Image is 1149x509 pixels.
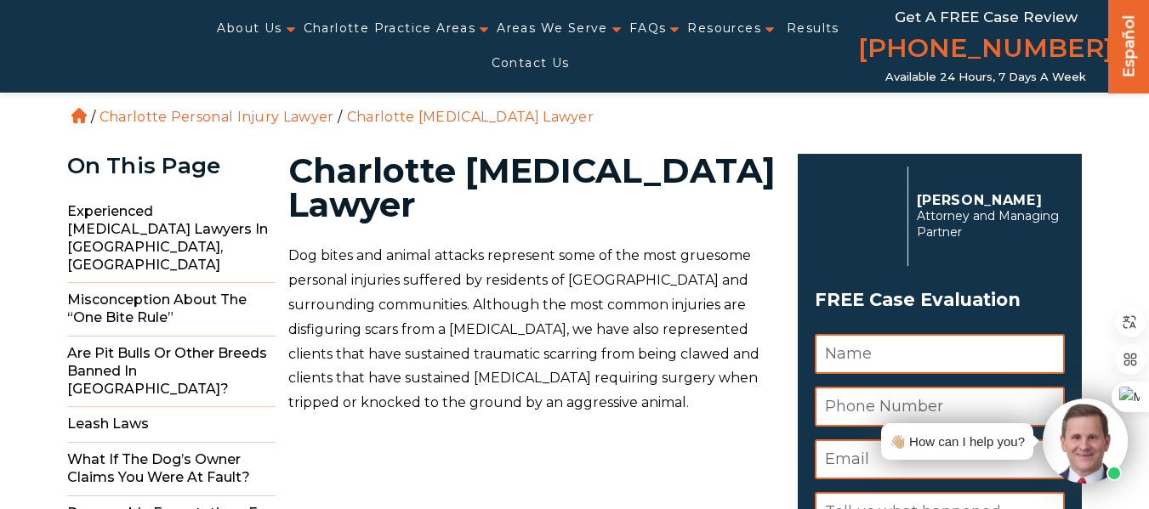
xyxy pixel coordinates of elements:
[885,71,1086,84] span: Available 24 Hours, 7 Days a Week
[815,284,1065,316] h3: FREE Case Evaluation
[497,11,608,46] a: Areas We Serve
[100,109,334,125] a: Charlotte Personal Injury Lawyer
[71,108,87,123] a: Home
[217,11,282,46] a: About Us
[288,154,778,222] h1: Charlotte [MEDICAL_DATA] Lawyer
[890,430,1025,453] div: 👋🏼 How can I help you?
[67,407,276,443] span: Leash Laws
[629,11,667,46] a: FAQs
[288,244,778,416] p: Dog bites and animal attacks represent some of the most gruesome personal injuries suffered by re...
[67,443,276,496] span: What If the Dog’s Owner Claims You Were at Fault?
[1043,399,1128,484] img: Intaker widget Avatar
[492,46,570,81] a: Contact Us
[67,195,276,283] span: Experienced [MEDICAL_DATA] Lawyers in [GEOGRAPHIC_DATA], [GEOGRAPHIC_DATA]
[895,8,1078,25] span: Get a FREE Case Review
[917,192,1066,208] p: [PERSON_NAME]
[343,109,598,125] li: Charlotte [MEDICAL_DATA] Lawyer
[815,173,899,258] img: Herbert Auger
[815,439,1065,479] input: Email
[304,11,476,46] a: Charlotte Practice Areas
[10,32,198,61] img: Auger & Auger Accident and Injury Lawyers Logo
[67,154,276,178] div: On This Page
[858,30,1113,71] a: [PHONE_NUMBER]
[815,334,1065,374] input: Name
[687,11,761,46] a: Resources
[815,387,1065,427] input: Phone Number
[67,337,276,407] span: Are Pit Bulls Or Other Breeds Banned In [GEOGRAPHIC_DATA]?
[917,208,1066,240] span: Attorney and Managing Partner
[67,283,276,337] span: Misconception About the “One Bite Rule”
[787,11,839,46] a: Results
